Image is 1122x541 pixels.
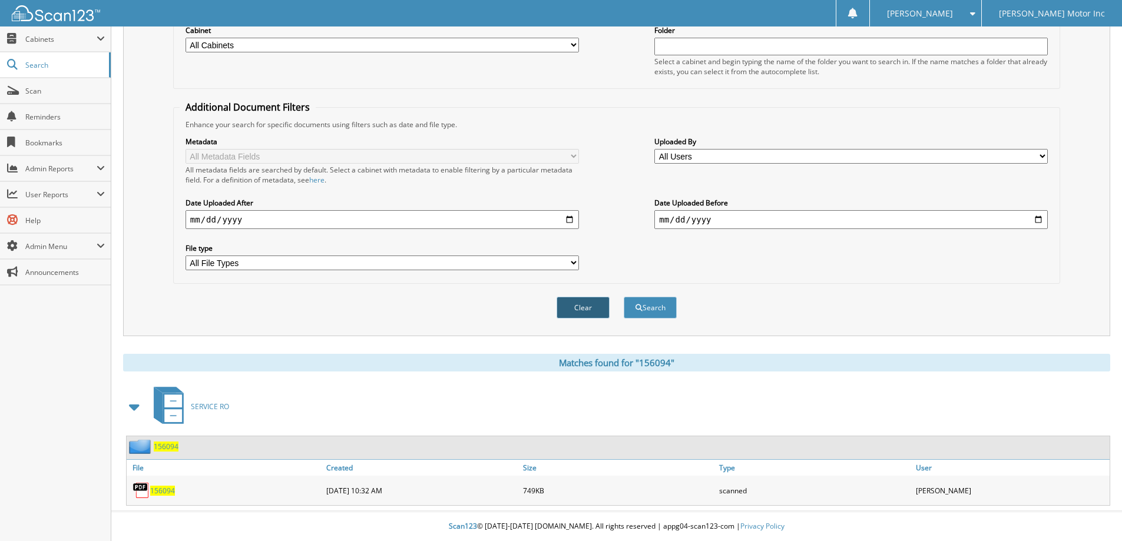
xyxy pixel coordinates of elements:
iframe: Chat Widget [1063,484,1122,541]
button: Search [624,297,677,318]
div: Enhance your search for specific documents using filters such as date and file type. [180,120,1054,130]
span: Cabinets [25,34,97,44]
span: [PERSON_NAME] Motor Inc [999,10,1105,17]
a: Type [716,460,913,476]
span: Reminders [25,112,105,122]
label: Cabinet [186,25,579,35]
span: User Reports [25,190,97,200]
div: All metadata fields are searched by default. Select a cabinet with metadata to enable filtering b... [186,165,579,185]
div: © [DATE]-[DATE] [DOMAIN_NAME]. All rights reserved | appg04-scan123-com | [111,512,1122,541]
div: scanned [716,479,913,502]
span: Admin Menu [25,241,97,251]
label: Date Uploaded Before [654,198,1048,208]
div: [PERSON_NAME] [913,479,1110,502]
a: Privacy Policy [740,521,785,531]
input: start [186,210,579,229]
label: File type [186,243,579,253]
legend: Additional Document Filters [180,101,316,114]
img: scan123-logo-white.svg [12,5,100,21]
img: PDF.png [133,482,150,499]
span: Scan [25,86,105,96]
div: Select a cabinet and begin typing the name of the folder you want to search in. If the name match... [654,57,1048,77]
a: 156094 [154,442,178,452]
a: Created [323,460,520,476]
input: end [654,210,1048,229]
img: folder2.png [129,439,154,454]
div: [DATE] 10:32 AM [323,479,520,502]
div: 749KB [520,479,717,502]
button: Clear [557,297,610,318]
label: Uploaded By [654,137,1048,147]
span: Search [25,60,103,70]
a: File [127,460,323,476]
span: Announcements [25,267,105,277]
a: 156094 [150,486,175,496]
span: Bookmarks [25,138,105,148]
a: User [913,460,1110,476]
span: Admin Reports [25,164,97,174]
span: [PERSON_NAME] [887,10,953,17]
span: SERVICE RO [191,401,229,411]
label: Folder [654,25,1048,35]
span: Scan123 [449,521,477,531]
a: here [309,175,325,185]
a: SERVICE RO [147,383,229,430]
span: Help [25,215,105,225]
label: Metadata [186,137,579,147]
div: Matches found for "156094" [123,354,1110,371]
label: Date Uploaded After [186,198,579,208]
a: Size [520,460,717,476]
